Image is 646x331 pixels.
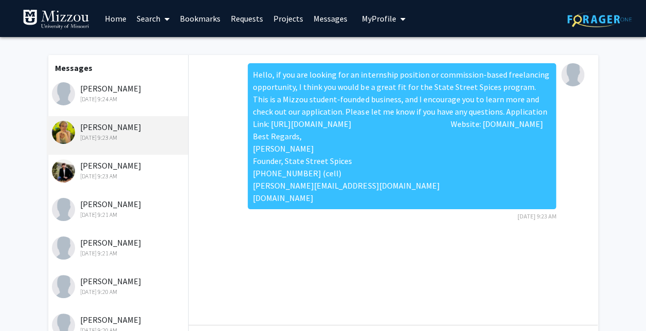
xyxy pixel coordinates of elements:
[248,63,556,209] div: Hello, if you are looking for an internship position or commission-based freelancing opportunity,...
[52,287,186,297] div: [DATE] 9:20 AM
[52,249,186,258] div: [DATE] 9:21 AM
[268,1,308,36] a: Projects
[362,13,396,24] span: My Profile
[308,1,353,36] a: Messages
[52,236,186,258] div: [PERSON_NAME]
[567,11,632,27] img: ForagerOne Logo
[52,82,186,104] div: [PERSON_NAME]
[52,95,186,104] div: [DATE] 9:24 AM
[52,121,186,142] div: [PERSON_NAME]
[52,82,75,105] img: Avery Jolly
[52,236,75,260] img: Samir Shaik
[52,198,186,219] div: [PERSON_NAME]
[52,121,75,144] img: Anna Wallace
[226,1,268,36] a: Requests
[52,172,186,181] div: [DATE] 9:23 AM
[100,1,132,36] a: Home
[132,1,175,36] a: Search
[52,133,186,142] div: [DATE] 9:23 AM
[52,198,75,221] img: James McAuliffe
[175,1,226,36] a: Bookmarks
[23,9,89,30] img: University of Missouri Logo
[8,285,44,323] iframe: Chat
[55,63,93,73] b: Messages
[52,159,75,182] img: Kaleb Salinas
[52,275,75,298] img: Kloe Allen
[52,159,186,181] div: [PERSON_NAME]
[52,275,186,297] div: [PERSON_NAME]
[517,212,556,220] span: [DATE] 9:23 AM
[52,210,186,219] div: [DATE] 9:21 AM
[561,63,584,86] img: Andrew Rubin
